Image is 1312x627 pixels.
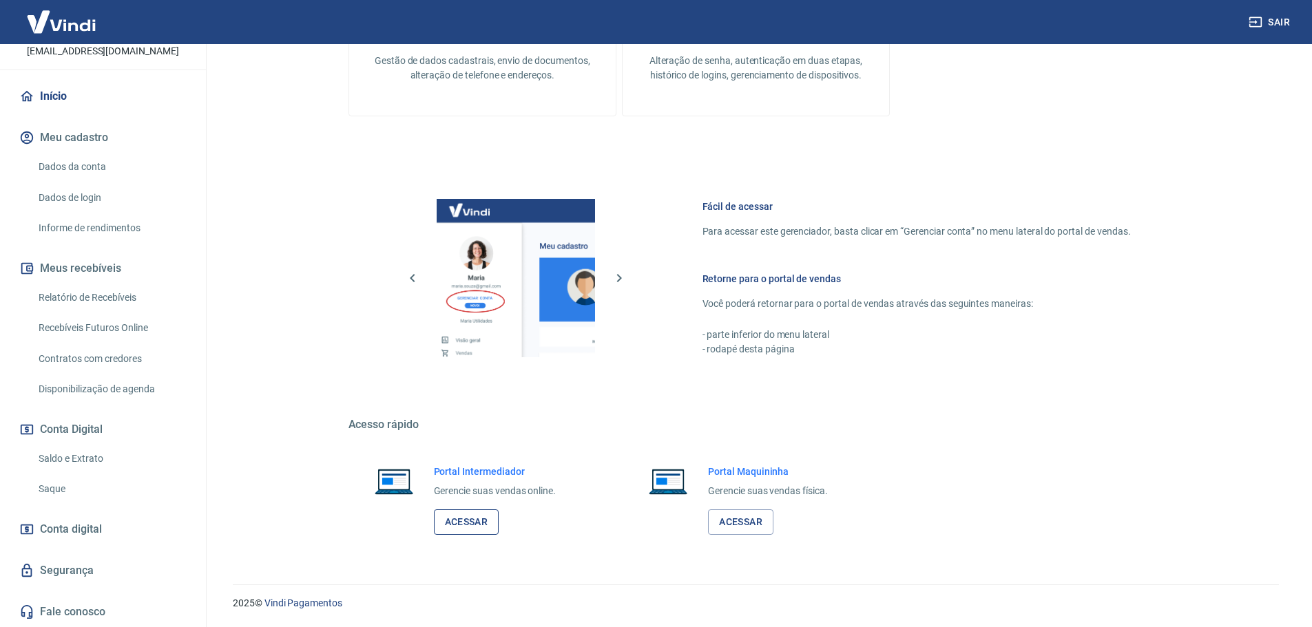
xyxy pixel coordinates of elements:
[33,214,189,242] a: Informe de rendimentos
[33,153,189,181] a: Dados da conta
[17,1,106,43] img: Vindi
[17,555,189,586] a: Segurança
[702,272,1131,286] h6: Retorne para o portal de vendas
[33,445,189,473] a: Saldo e Extrato
[702,200,1131,213] h6: Fácil de acessar
[33,375,189,403] a: Disponibilização de agenda
[708,509,773,535] a: Acessar
[348,418,1164,432] h5: Acesso rápido
[17,123,189,153] button: Meu cadastro
[434,509,499,535] a: Acessar
[708,484,828,498] p: Gerencie suas vendas física.
[702,328,1131,342] p: - parte inferior do menu lateral
[702,342,1131,357] p: - rodapé desta página
[264,597,342,608] a: Vindi Pagamentos
[639,465,697,498] img: Imagem de um notebook aberto
[708,465,828,478] h6: Portal Maquininha
[33,345,189,373] a: Contratos com credores
[17,253,189,284] button: Meus recebíveis
[1246,10,1295,35] button: Sair
[434,465,556,478] h6: Portal Intermediador
[17,81,189,111] a: Início
[27,44,179,59] p: [EMAIL_ADDRESS][DOMAIN_NAME]
[40,520,102,539] span: Conta digital
[365,465,423,498] img: Imagem de um notebook aberto
[33,314,189,342] a: Recebíveis Futuros Online
[33,184,189,212] a: Dados de login
[437,199,595,357] img: Imagem da dashboard mostrando o botão de gerenciar conta na sidebar no lado esquerdo
[702,224,1131,239] p: Para acessar este gerenciador, basta clicar em “Gerenciar conta” no menu lateral do portal de ven...
[17,597,189,627] a: Fale conosco
[371,54,594,83] p: Gestão de dados cadastrais, envio de documentos, alteração de telefone e endereços.
[233,596,1279,610] p: 2025 ©
[33,475,189,503] a: Saque
[33,284,189,312] a: Relatório de Recebíveis
[17,514,189,544] a: Conta digital
[17,414,189,445] button: Conta Digital
[645,54,867,83] p: Alteração de senha, autenticação em duas etapas, histórico de logins, gerenciamento de dispositivos.
[434,484,556,498] p: Gerencie suas vendas online.
[702,297,1131,311] p: Você poderá retornar para o portal de vendas através das seguintes maneiras:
